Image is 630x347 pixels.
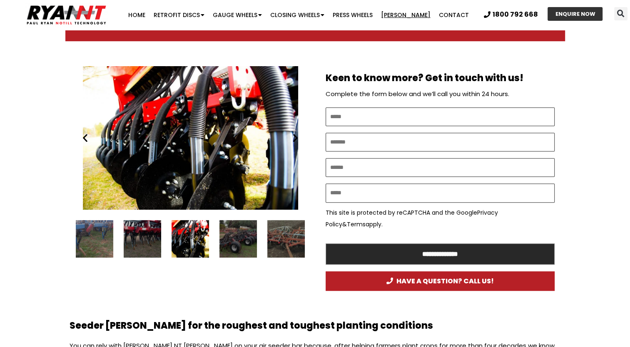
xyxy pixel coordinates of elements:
a: [PERSON_NAME] [377,7,435,23]
p: This site is protected by reCAPTCHA and the Google & apply. [326,207,555,230]
div: 8 / 16 [76,220,113,258]
a: ENQUIRE NOW [548,7,603,21]
a: Home [124,7,149,23]
div: Slides Slides [76,220,305,258]
div: Search [614,7,628,20]
div: Slides [76,66,305,210]
a: Closing Wheels [266,7,329,23]
div: 9 / 16 [124,220,161,258]
a: 1800 792 668 [484,11,538,18]
h2: Seeder [PERSON_NAME] for the roughest and toughest planting conditions [70,320,561,332]
div: 11 / 16 [219,220,257,258]
nav: Menu [122,7,475,23]
a: Terms [347,220,366,228]
a: Gauge Wheels [209,7,266,23]
span: ENQUIRE NOW [555,11,595,17]
h2: Keen to know more? Get in touch with us! [326,72,555,84]
div: Next slide [290,133,301,143]
a: Contact [435,7,473,23]
a: Press Wheels [329,7,377,23]
span: 1800 792 668 [493,11,538,18]
img: Ryan NT logo [25,2,108,28]
div: 10 / 16 [76,66,305,210]
div: 12 / 16 [267,220,305,258]
div: Ryan NT (RFM NT) Ryan Tyne cultivator tine with Disc [76,66,305,210]
a: HAVE A QUESTION? CALL US! [326,271,555,291]
div: Ryan NT (RFM NT) Ryan Tyne cultivator tine with Disc [172,220,209,258]
span: HAVE A QUESTION? CALL US! [386,278,494,285]
div: Previous slide [80,133,90,143]
div: 10 / 16 [172,220,209,258]
a: Retrofit Discs [149,7,209,23]
p: Complete the form below and we’ll call you within 24 hours. [326,88,555,100]
a: Privacy Policy [326,208,498,228]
